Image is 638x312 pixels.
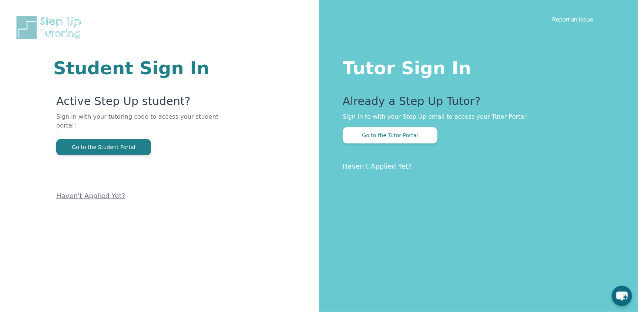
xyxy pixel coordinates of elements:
[612,286,632,306] button: chat-button
[343,132,437,139] a: Go to the Tutor Portal
[343,95,608,112] p: Already a Step Up Tutor?
[56,95,230,112] p: Active Step Up student?
[15,15,86,40] img: Step Up Tutoring horizontal logo
[56,139,151,155] button: Go to the Student Portal
[56,112,230,139] p: Sign in with your tutoring code to access your student portal!
[53,59,230,77] h1: Student Sign In
[343,56,608,77] h1: Tutor Sign In
[56,192,125,200] a: Haven't Applied Yet?
[343,162,412,170] a: Haven't Applied Yet?
[56,143,151,150] a: Go to the Student Portal
[343,112,608,121] p: Sign in to with your Step Up email to access your Tutor Portal!
[343,127,437,143] button: Go to the Tutor Portal
[552,16,593,23] a: Report an Issue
